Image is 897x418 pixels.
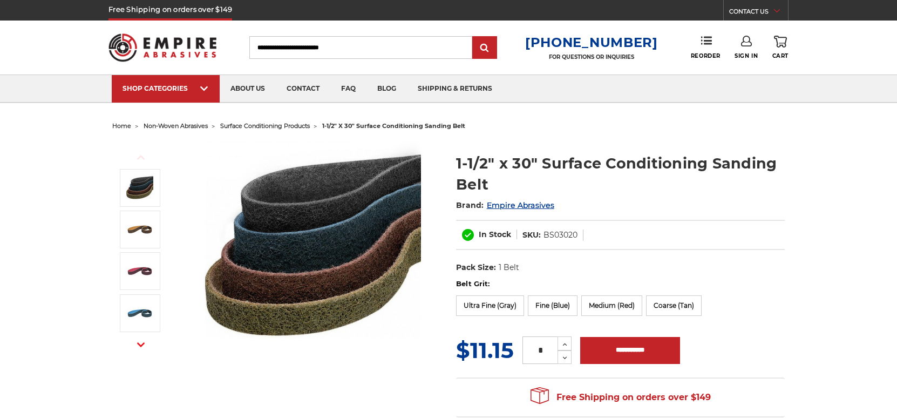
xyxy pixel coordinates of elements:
[474,37,495,59] input: Submit
[126,258,153,285] img: 1-1/2" x 30" Red Surface Conditioning Belt
[691,52,721,59] span: Reorder
[126,174,153,201] img: 1.5"x30" Surface Conditioning Sanding Belts
[330,75,366,103] a: faq
[499,262,519,273] dd: 1 Belt
[456,153,785,195] h1: 1-1/2" x 30" Surface Conditioning Sanding Belt
[126,300,153,327] img: 1-1/2" x 30" Blue Surface Conditioning Belt
[456,279,785,289] label: Belt Grit:
[487,200,554,210] a: Empire Abrasives
[772,52,789,59] span: Cart
[220,75,276,103] a: about us
[108,26,216,69] img: Empire Abrasives
[128,333,154,356] button: Next
[531,387,711,408] span: Free Shipping on orders over $149
[479,230,511,239] span: In Stock
[322,122,465,130] span: 1-1/2" x 30" surface conditioning sanding belt
[456,337,514,363] span: $11.15
[126,216,153,243] img: 1-1/2" x 30" Tan Surface Conditioning Belt
[456,200,484,210] span: Brand:
[522,230,541,241] dt: SKU:
[456,262,496,273] dt: Pack Size:
[729,5,788,21] a: CONTACT US
[144,122,208,130] a: non-woven abrasives
[735,52,758,59] span: Sign In
[772,36,789,59] a: Cart
[123,84,209,92] div: SHOP CATEGORIES
[276,75,330,103] a: contact
[407,75,503,103] a: shipping & returns
[543,230,577,241] dd: BS03020
[691,36,721,59] a: Reorder
[525,53,658,60] p: FOR QUESTIONS OR INQUIRIES
[220,122,310,130] a: surface conditioning products
[525,35,658,50] a: [PHONE_NUMBER]
[112,122,131,130] a: home
[128,146,154,169] button: Previous
[366,75,407,103] a: blog
[205,141,421,357] img: 1.5"x30" Surface Conditioning Sanding Belts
